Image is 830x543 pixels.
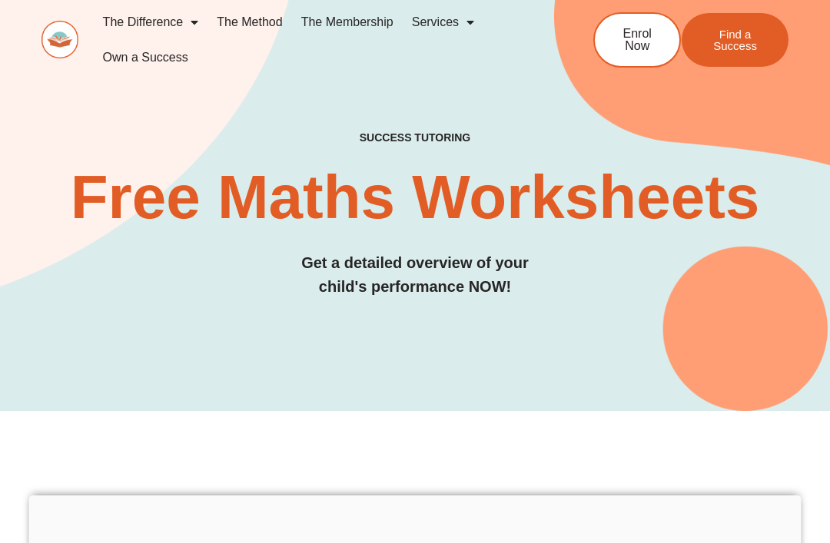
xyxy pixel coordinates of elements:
[292,5,403,40] a: The Membership
[207,5,291,40] a: The Method
[682,13,788,67] a: Find a Success
[41,131,788,144] h4: SUCCESS TUTORING​
[618,28,656,52] span: Enrol Now
[705,28,765,51] span: Find a Success
[94,5,551,75] nav: Menu
[403,5,483,40] a: Services
[41,167,788,228] h2: Free Maths Worksheets​
[41,251,788,299] h3: Get a detailed overview of your child's performance NOW!
[94,40,198,75] a: Own a Success
[593,12,681,68] a: Enrol Now
[94,5,208,40] a: The Difference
